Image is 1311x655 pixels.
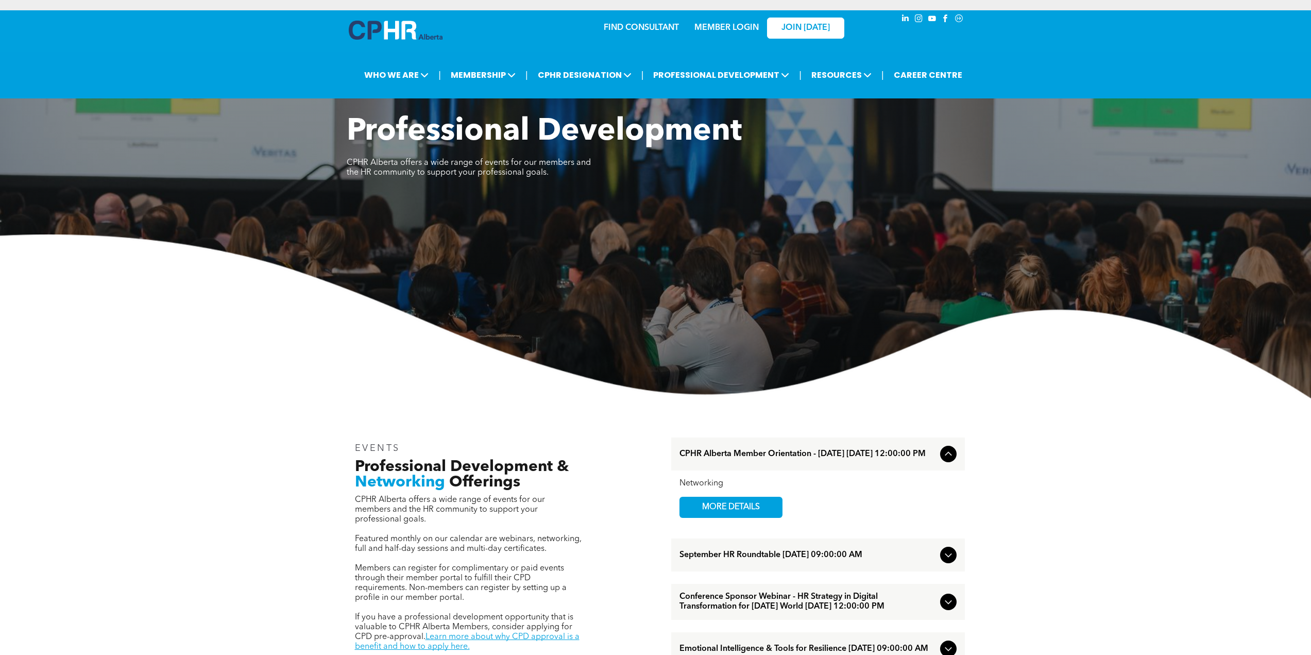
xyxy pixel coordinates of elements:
[679,479,957,489] div: Networking
[679,592,936,612] span: Conference Sponsor Webinar - HR Strategy in Digital Transformation for [DATE] World [DATE] 12:00:...
[604,24,679,32] a: FIND CONSULTANT
[355,475,445,490] span: Networking
[690,497,772,517] span: MORE DETAILS
[891,65,965,85] a: CAREER CENTRE
[355,613,573,641] span: If you have a professional development opportunity that is valuable to CPHR Alberta Members, cons...
[355,564,567,602] span: Members can register for complimentary or paid events through their member portal to fulfill thei...
[913,13,925,27] a: instagram
[641,64,644,86] li: |
[349,21,442,40] img: A blue and white logo for cp alberta
[694,24,759,32] a: MEMBER LOGIN
[927,13,938,27] a: youtube
[525,64,528,86] li: |
[355,633,580,651] a: Learn more about why CPD approval is a benefit and how to apply here.
[347,116,742,147] span: Professional Development
[650,65,792,85] span: PROFESSIONAL DEVELOPMENT
[679,497,782,518] a: MORE DETAILS
[679,644,936,654] span: Emotional Intelligence & Tools for Resilience [DATE] 09:00:00 AM
[799,64,802,86] li: |
[355,459,569,475] span: Professional Development &
[954,13,965,27] a: Social network
[679,449,936,459] span: CPHR Alberta Member Orientation - [DATE] [DATE] 12:00:00 PM
[355,444,401,453] span: EVENTS
[448,65,519,85] span: MEMBERSHIP
[900,13,911,27] a: linkedin
[449,475,520,490] span: Offerings
[361,65,432,85] span: WHO WE ARE
[781,23,830,33] span: JOIN [DATE]
[438,64,441,86] li: |
[767,18,844,39] a: JOIN [DATE]
[940,13,951,27] a: facebook
[535,65,635,85] span: CPHR DESIGNATION
[881,64,884,86] li: |
[347,159,591,177] span: CPHR Alberta offers a wide range of events for our members and the HR community to support your p...
[355,496,545,524] span: CPHR Alberta offers a wide range of events for our members and the HR community to support your p...
[808,65,875,85] span: RESOURCES
[355,535,582,553] span: Featured monthly on our calendar are webinars, networking, full and half-day sessions and multi-d...
[679,550,936,560] span: September HR Roundtable [DATE] 09:00:00 AM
